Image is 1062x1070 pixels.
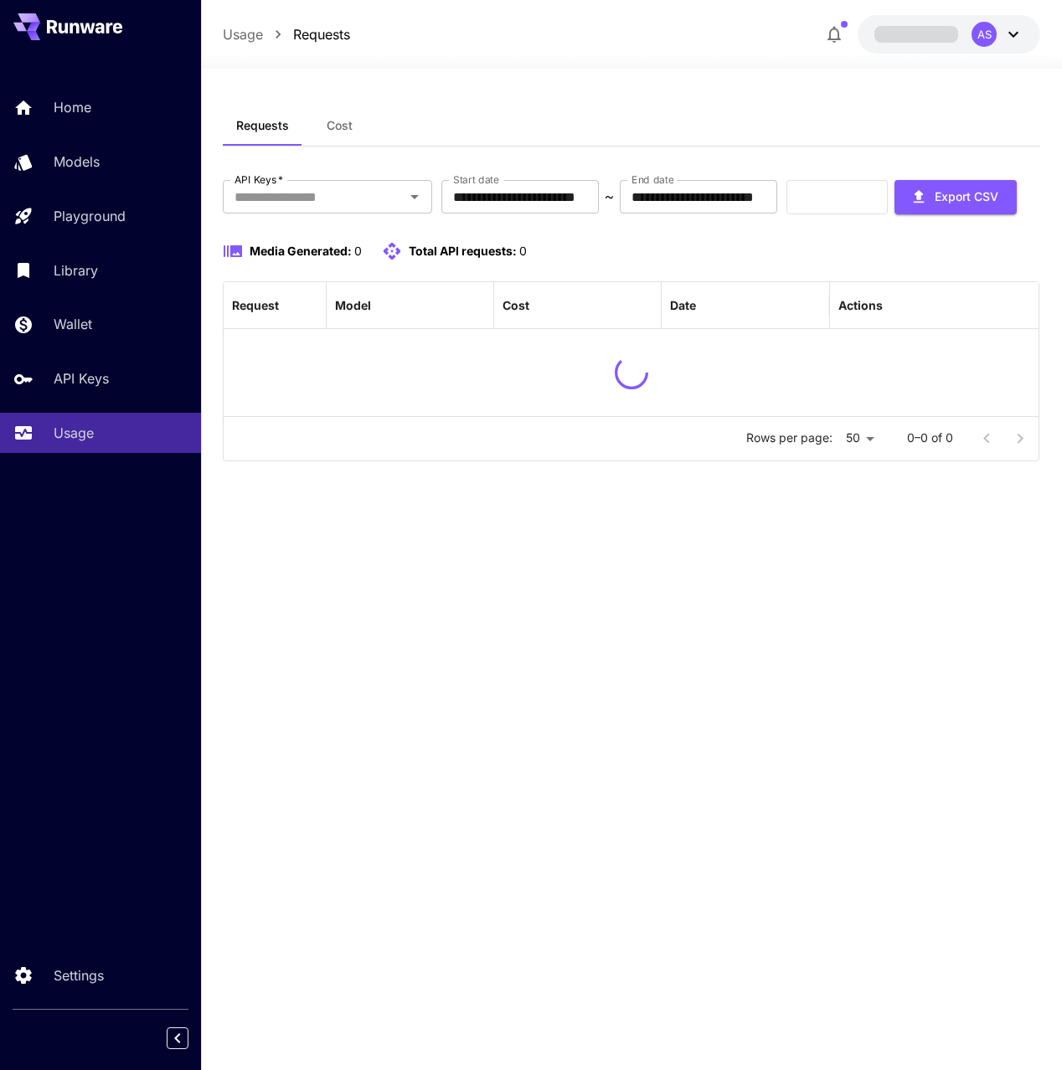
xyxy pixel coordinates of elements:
button: AS [858,15,1040,54]
a: Requests [293,24,350,44]
span: Total API requests: [409,244,517,258]
div: Date [670,298,696,312]
nav: breadcrumb [223,24,350,44]
label: API Keys [235,172,283,187]
p: API Keys [54,368,109,388]
button: Open [403,185,426,208]
p: 0–0 of 0 [907,430,953,446]
span: 0 [519,244,527,258]
div: Cost [503,298,529,312]
p: Rows per page: [746,430,833,446]
p: Home [54,97,91,117]
button: Collapse sidebar [167,1027,188,1049]
p: Usage [54,423,94,443]
p: Wallet [54,314,92,334]
p: Settings [54,965,104,985]
button: Export CSV [894,180,1017,214]
span: 0 [354,244,362,258]
div: Request [232,298,279,312]
span: Media Generated: [250,244,352,258]
div: 50 [839,426,880,450]
p: Library [54,260,98,280]
span: Cost [327,118,353,133]
p: ~ [605,187,614,207]
a: Usage [223,24,263,44]
div: Collapse sidebar [179,1023,201,1053]
span: Requests [236,118,289,133]
div: AS [972,22,997,47]
div: Model [335,298,371,312]
p: Playground [54,206,126,226]
div: Actions [838,298,883,312]
p: Models [54,152,100,172]
label: Start date [453,172,499,187]
label: End date [632,172,673,187]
